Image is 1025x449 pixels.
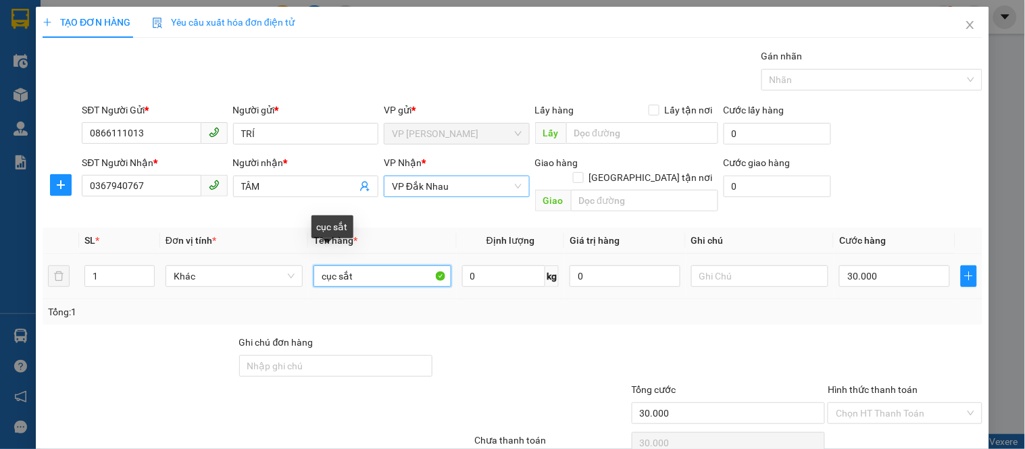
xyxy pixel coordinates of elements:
[961,271,976,282] span: plus
[209,180,220,190] span: phone
[43,17,130,28] span: TẠO ĐƠN HÀNG
[570,265,680,287] input: 0
[761,51,803,61] label: Gán nhãn
[535,157,578,168] span: Giao hàng
[659,103,718,117] span: Lấy tận nơi
[566,122,718,144] input: Dọc đường
[82,103,227,117] div: SĐT Người Gửi
[239,337,314,348] label: Ghi chú đơn hàng
[828,384,918,395] label: Hình thức thanh toán
[84,235,95,246] span: SL
[724,123,832,144] input: Cước lấy hàng
[535,190,571,211] span: Giao
[571,190,718,211] input: Dọc đường
[724,105,784,115] label: Cước lấy hàng
[359,181,370,192] span: user-add
[961,265,977,287] button: plus
[545,265,559,287] span: kg
[584,170,718,185] span: [GEOGRAPHIC_DATA] tận nơi
[724,176,832,197] input: Cước giao hàng
[724,157,791,168] label: Cước giao hàng
[152,17,295,28] span: Yêu cầu xuất hóa đơn điện tử
[965,20,976,30] span: close
[392,176,521,196] span: VP Đắk Nhau
[392,124,521,144] span: VP Minh Hưng
[839,235,886,246] span: Cước hàng
[632,384,676,395] span: Tổng cước
[691,265,828,287] input: Ghi Chú
[48,305,397,319] div: Tổng: 1
[166,235,216,246] span: Đơn vị tính
[43,18,52,27] span: plus
[48,265,70,287] button: delete
[314,265,451,287] input: VD: Bàn, Ghế
[239,355,433,377] input: Ghi chú đơn hàng
[233,103,378,117] div: Người gửi
[384,157,422,168] span: VP Nhận
[50,174,72,196] button: plus
[486,235,534,246] span: Định lượng
[209,127,220,138] span: phone
[311,215,353,238] div: cục sắt
[570,235,620,246] span: Giá trị hàng
[152,18,163,28] img: icon
[174,266,295,286] span: Khác
[535,105,574,115] span: Lấy hàng
[233,155,378,170] div: Người nhận
[82,155,227,170] div: SĐT Người Nhận
[51,180,71,190] span: plus
[535,122,566,144] span: Lấy
[951,7,989,45] button: Close
[686,228,834,254] th: Ghi chú
[384,103,529,117] div: VP gửi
